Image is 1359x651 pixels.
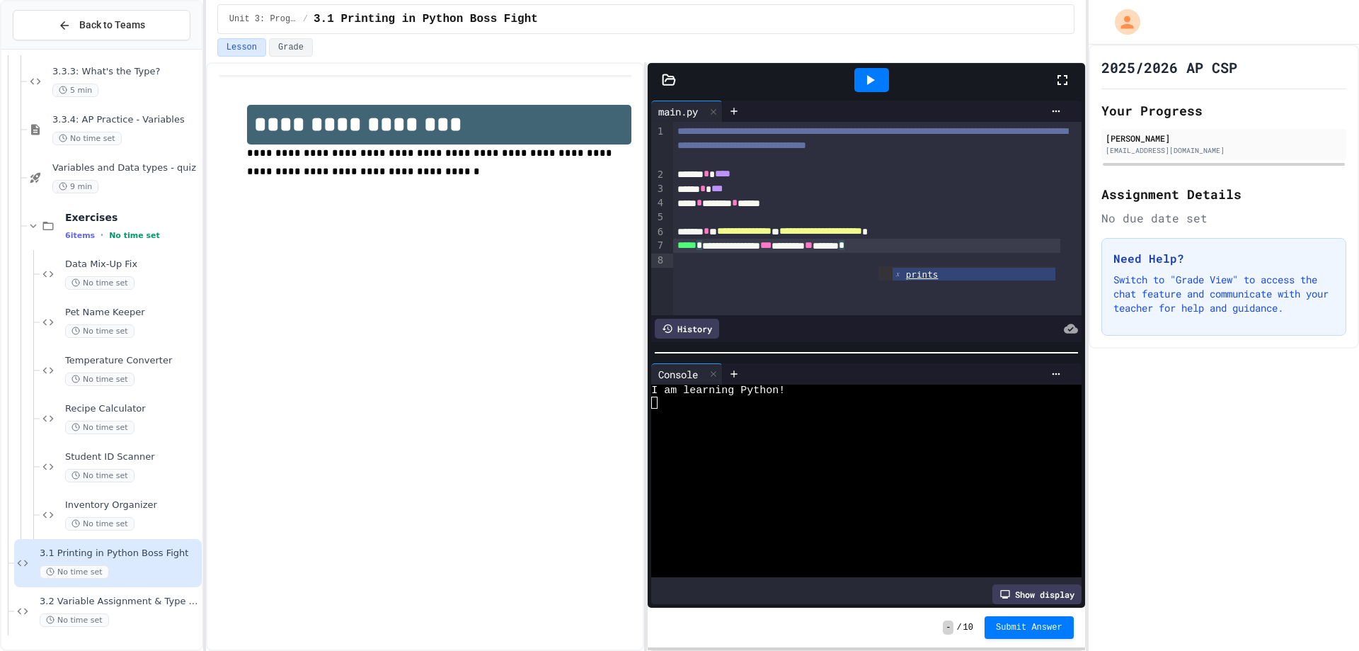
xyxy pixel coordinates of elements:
div: Show display [992,584,1082,604]
span: 3.1 Printing in Python Boss Fight [40,548,199,560]
span: Submit Answer [996,622,1062,633]
span: 3.2 Variable Assignment & Type Boss Fight [40,596,199,608]
span: 9 min [52,180,98,193]
span: Pet Name Keeper [65,307,199,319]
span: No time set [65,324,134,338]
span: Exercises [65,211,199,224]
span: No time set [65,276,134,290]
span: 5 min [52,84,98,97]
button: Submit Answer [985,616,1074,639]
span: No time set [40,613,109,627]
span: Variables and Data types - quiz [52,162,199,174]
div: 4 [651,196,665,210]
div: 2 [651,168,665,182]
span: / [956,622,961,633]
h3: Need Help? [1113,250,1334,267]
div: No due date set [1101,210,1346,227]
span: Recipe Calculator [65,403,199,415]
div: Console [651,367,705,382]
span: No time set [109,231,160,240]
div: 6 [651,225,665,239]
h2: Your Progress [1101,101,1346,120]
span: 3.1 Printing in Python Boss Fight [314,11,538,28]
span: No time set [65,373,134,386]
span: Data Mix-Up Fix [65,259,199,271]
span: Unit 3: Programming with Python [229,13,297,25]
span: No time set [52,132,122,145]
p: Switch to "Grade View" to access the chat feature and communicate with your teacher for help and ... [1113,273,1334,315]
button: Lesson [217,38,266,57]
span: 3.3.3: What's the Type? [52,66,199,78]
span: 10 [963,622,973,633]
div: 8 [651,254,665,268]
span: No time set [65,469,134,482]
div: main.py [651,104,705,119]
div: Console [651,363,723,385]
span: prints [906,269,939,280]
span: No time set [65,421,134,434]
h2: Assignment Details [1101,184,1346,204]
div: History [655,319,719,339]
div: 1 [651,125,665,168]
ul: Completions [878,266,1055,281]
span: 6 items [65,231,95,240]
div: 7 [651,239,665,253]
span: No time set [65,517,134,531]
div: [EMAIL_ADDRESS][DOMAIN_NAME] [1106,145,1342,156]
span: No time set [40,565,109,579]
span: Temperature Converter [65,355,199,367]
span: Back to Teams [79,18,145,33]
button: Grade [269,38,313,57]
span: Inventory Organizer [65,499,199,511]
span: I am learning Python! [651,385,785,397]
div: My Account [1100,6,1144,38]
button: Back to Teams [13,10,190,40]
h1: 2025/2026 AP CSP [1101,57,1237,77]
span: - [943,621,953,635]
div: 5 [651,210,665,225]
span: Student ID Scanner [65,451,199,463]
span: • [101,230,103,241]
div: main.py [651,101,723,122]
div: [PERSON_NAME] [1106,132,1342,145]
span: 3.3.4: AP Practice - Variables [52,114,199,126]
div: 3 [651,182,665,196]
span: / [303,13,308,25]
